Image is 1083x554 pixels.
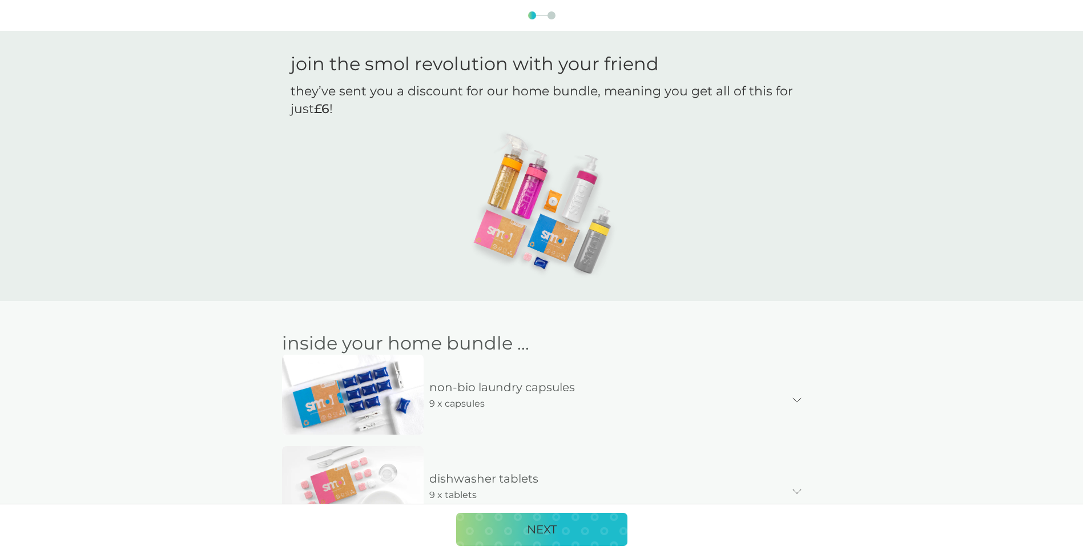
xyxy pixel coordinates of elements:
[291,53,793,75] h1: join the smol revolution with your friend
[424,378,581,396] p: non-bio laundry capsules
[456,513,627,546] button: NEXT
[282,446,424,526] img: image_cab21c53-e4c9-41ad-98fa-bd079491a0b0.jpg
[424,469,544,488] p: dishwasher tablets
[424,488,482,503] p: 9 x tablets
[291,83,793,118] p: they’ve sent you a discount for our home bundle, meaning you get all of this for just !
[282,355,424,435] img: image_2_9e70276e-70f1-46ba-8a85-f48ffa432d25.jpg
[314,101,329,117] strong: £6
[282,332,802,354] h2: inside your home bundle ...
[527,520,557,539] p: NEXT
[424,396,490,411] p: 9 x capsules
